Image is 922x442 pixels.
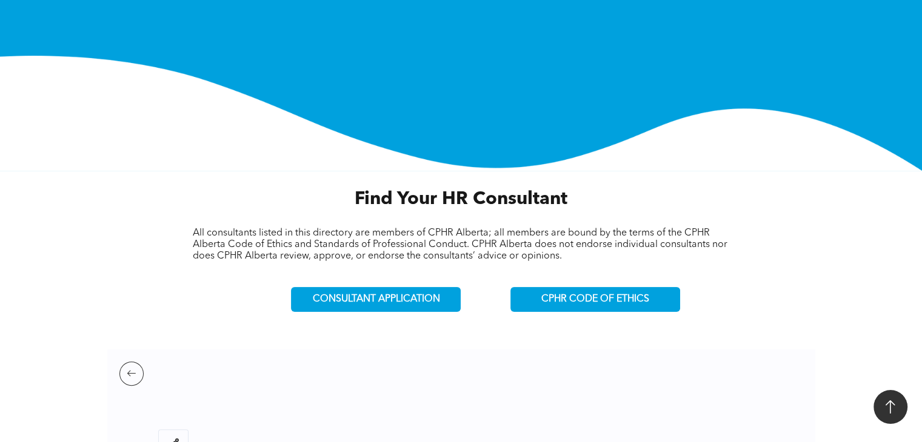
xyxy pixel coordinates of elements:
[541,294,649,305] span: CPHR CODE OF ETHICS
[355,190,567,208] span: Find Your HR Consultant
[193,228,727,261] span: All consultants listed in this directory are members of CPHR Alberta; all members are bound by th...
[510,287,680,312] a: CPHR CODE OF ETHICS
[119,361,144,386] button: ⌨️ ESC
[291,287,461,312] a: CONSULTANT APPLICATION
[312,294,439,305] span: CONSULTANT APPLICATION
